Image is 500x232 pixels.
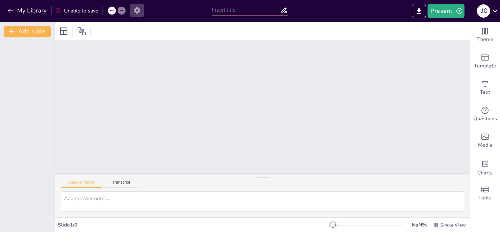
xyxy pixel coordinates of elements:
div: Add text boxes [470,75,500,101]
button: Transcript [105,180,138,188]
span: Text [480,88,490,96]
div: Layout [58,25,70,37]
div: Get real-time input from your audience [470,101,500,128]
div: Change the overall theme [470,22,500,48]
button: Export to PowerPoint [412,4,426,18]
div: Add charts and graphs [470,154,500,180]
div: Add images, graphics, shapes or video [470,128,500,154]
span: Questions [473,115,497,123]
span: Single View [440,222,466,228]
div: Add a table [470,180,500,207]
span: Position [77,27,86,36]
button: Present [428,4,464,18]
button: Add slide [4,26,51,37]
button: My Library [5,5,50,16]
div: Add ready made slides [470,48,500,75]
button: J C [477,4,490,18]
button: Speaker Notes [61,180,102,188]
span: Media [478,141,492,149]
span: Template [474,62,496,70]
div: Slide 1 / 0 [58,221,333,228]
input: Insert title [212,5,280,15]
span: Table [478,194,492,202]
span: Charts [477,169,493,177]
div: Unable to save [55,7,98,14]
div: NaN % [410,221,428,228]
span: Theme [477,36,493,44]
